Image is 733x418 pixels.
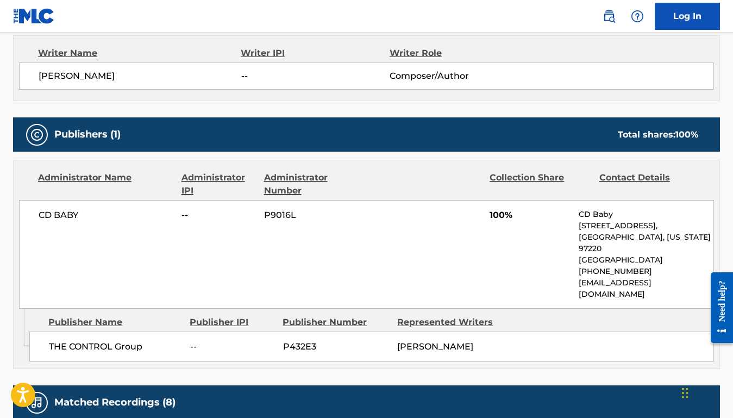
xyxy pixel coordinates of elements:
[579,209,713,220] p: CD Baby
[54,396,176,409] h5: Matched Recordings (8)
[264,209,365,222] span: P9016L
[241,70,390,83] span: --
[631,10,644,23] img: help
[490,171,591,197] div: Collection Share
[30,396,43,409] img: Matched Recordings
[618,128,698,141] div: Total shares:
[390,70,524,83] span: Composer/Author
[579,277,713,300] p: [EMAIL_ADDRESS][DOMAIN_NAME]
[48,316,181,329] div: Publisher Name
[390,47,525,60] div: Writer Role
[579,266,713,277] p: [PHONE_NUMBER]
[13,8,55,24] img: MLC Logo
[703,264,733,352] iframe: Resource Center
[190,316,274,329] div: Publisher IPI
[397,316,504,329] div: Represented Writers
[241,47,390,60] div: Writer IPI
[264,171,366,197] div: Administrator Number
[599,171,701,197] div: Contact Details
[679,366,733,418] iframe: Chat Widget
[490,209,571,222] span: 100%
[397,341,473,352] span: [PERSON_NAME]
[49,340,182,353] span: THE CONTROL Group
[627,5,648,27] div: Help
[655,3,720,30] a: Log In
[38,171,173,197] div: Administrator Name
[30,128,43,141] img: Publishers
[181,171,256,197] div: Administrator IPI
[54,128,121,141] h5: Publishers (1)
[39,209,173,222] span: CD BABY
[579,254,713,266] p: [GEOGRAPHIC_DATA]
[603,10,616,23] img: search
[579,232,713,254] p: [GEOGRAPHIC_DATA], [US_STATE] 97220
[682,377,688,409] div: Drag
[190,340,275,353] span: --
[579,220,713,232] p: [STREET_ADDRESS],
[38,47,241,60] div: Writer Name
[283,316,389,329] div: Publisher Number
[39,70,241,83] span: [PERSON_NAME]
[283,340,390,353] span: P432E3
[598,5,620,27] a: Public Search
[675,129,698,140] span: 100 %
[181,209,256,222] span: --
